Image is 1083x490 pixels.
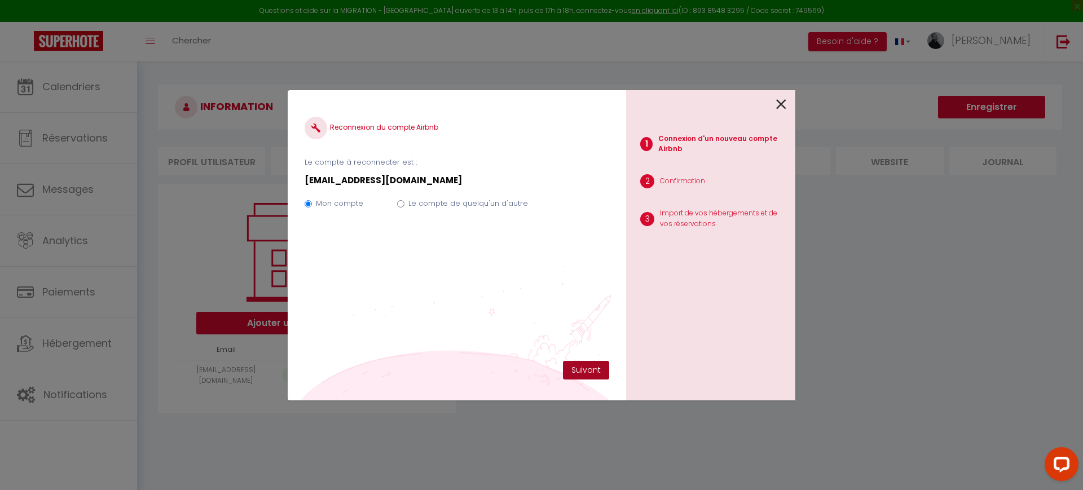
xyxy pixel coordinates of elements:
p: Import de vos hébergements et de vos réservations [660,208,786,229]
p: [EMAIL_ADDRESS][DOMAIN_NAME] [305,174,609,187]
h4: Reconnexion du compte Airbnb [305,117,609,139]
span: 2 [640,174,654,188]
label: Le compte de quelqu'un d'autre [408,198,528,209]
iframe: LiveChat chat widget [1036,443,1083,490]
button: Suivant [563,361,609,380]
p: Le compte à reconnecter est : [305,157,609,168]
p: Confirmation [660,176,705,187]
label: Mon compte [316,198,363,209]
span: 3 [640,212,654,226]
p: Connexion d'un nouveau compte Airbnb [658,134,786,155]
span: 1 [640,137,653,151]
